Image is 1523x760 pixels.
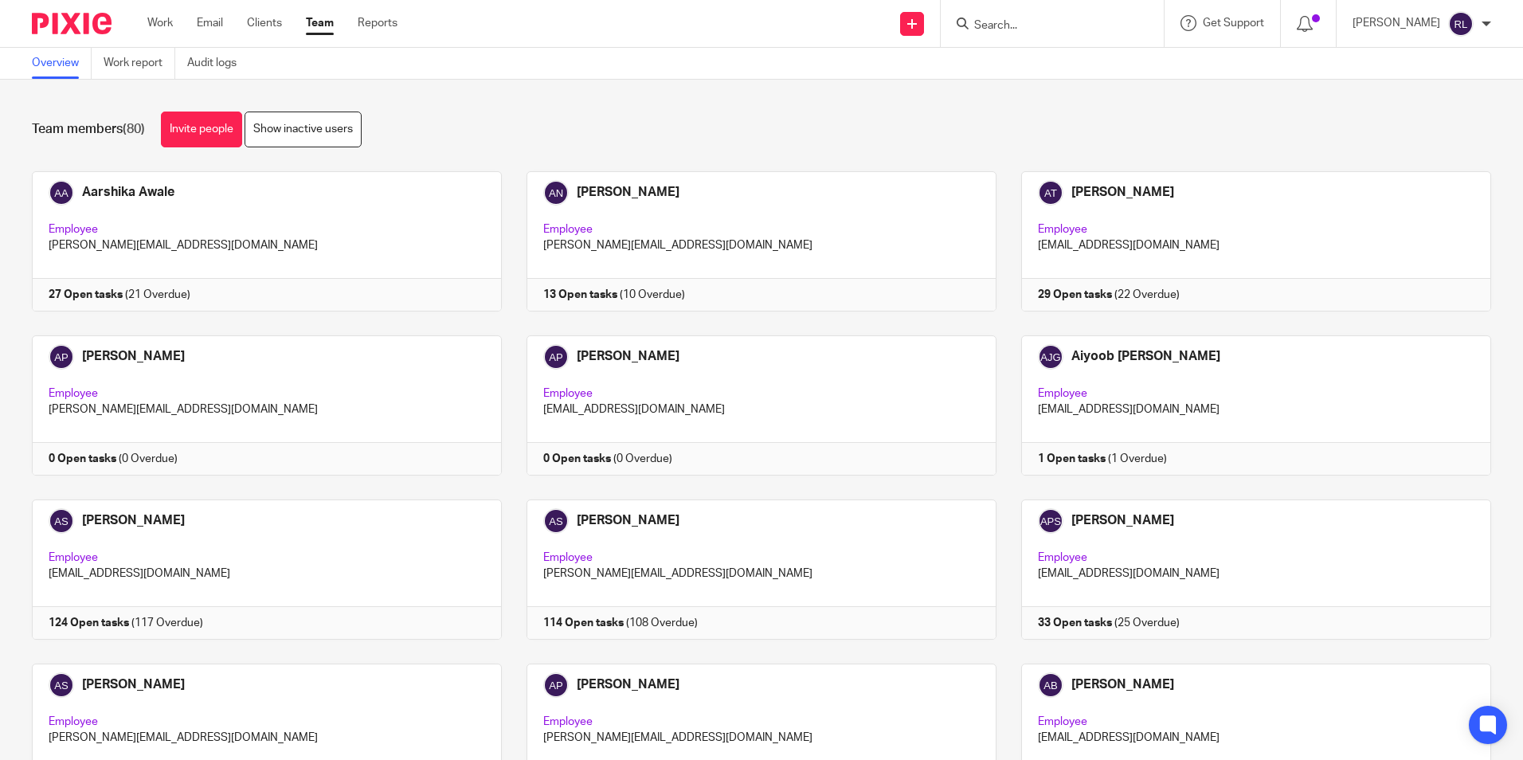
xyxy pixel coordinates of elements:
img: Pixie [32,13,112,34]
span: (80) [123,123,145,135]
p: [PERSON_NAME] [1353,15,1440,31]
a: Invite people [161,112,242,147]
a: Show inactive users [245,112,362,147]
span: Get Support [1203,18,1264,29]
a: Reports [358,15,397,31]
a: Work [147,15,173,31]
a: Work report [104,48,175,79]
a: Overview [32,48,92,79]
a: Email [197,15,223,31]
input: Search [973,19,1116,33]
h1: Team members [32,121,145,138]
a: Audit logs [187,48,249,79]
a: Team [306,15,334,31]
img: svg%3E [1448,11,1474,37]
a: Clients [247,15,282,31]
